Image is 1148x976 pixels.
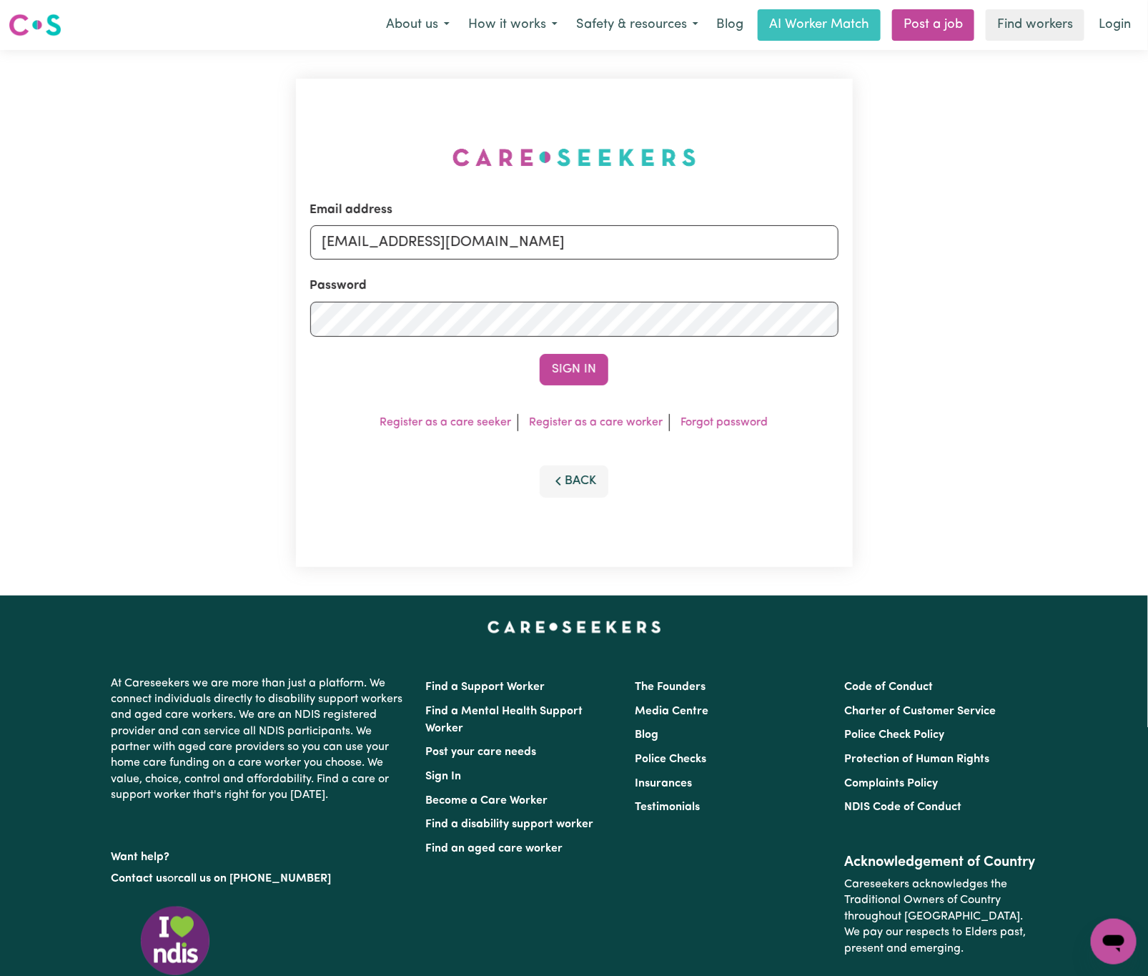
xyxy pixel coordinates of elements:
[530,417,663,428] a: Register as a care worker
[488,621,661,633] a: Careseekers home page
[111,670,408,809] p: At Careseekers we are more than just a platform. We connect individuals directly to disability su...
[425,795,548,807] a: Become a Care Worker
[892,9,974,41] a: Post a job
[425,843,563,854] a: Find an aged care worker
[1091,919,1137,965] iframe: Button to launch messaging window
[310,225,838,260] input: Email address
[986,9,1084,41] a: Find workers
[310,277,367,295] label: Password
[845,802,962,813] a: NDIS Code of Conduct
[377,10,459,40] button: About us
[178,873,331,884] a: call us on [PHONE_NUMBER]
[540,465,608,497] button: Back
[459,10,567,40] button: How it works
[425,771,461,782] a: Sign In
[635,778,692,789] a: Insurances
[758,9,881,41] a: AI Worker Match
[845,778,939,789] a: Complaints Policy
[111,844,408,865] p: Want help?
[845,706,996,717] a: Charter of Customer Service
[845,871,1037,962] p: Careseekers acknowledges the Traditional Owners of Country throughout [GEOGRAPHIC_DATA]. We pay o...
[635,706,708,717] a: Media Centre
[681,417,768,428] a: Forgot password
[111,873,167,884] a: Contact us
[635,754,706,765] a: Police Checks
[425,706,583,734] a: Find a Mental Health Support Worker
[845,729,945,741] a: Police Check Policy
[635,802,700,813] a: Testimonials
[708,9,752,41] a: Blog
[111,865,408,892] p: or
[310,201,393,220] label: Email address
[845,854,1037,871] h2: Acknowledgement of Country
[845,681,934,693] a: Code of Conduct
[425,746,536,758] a: Post your care needs
[425,681,545,693] a: Find a Support Worker
[380,417,512,428] a: Register as a care seeker
[1090,9,1139,41] a: Login
[540,354,608,385] button: Sign In
[425,819,593,830] a: Find a disability support worker
[845,754,990,765] a: Protection of Human Rights
[635,729,658,741] a: Blog
[567,10,708,40] button: Safety & resources
[9,12,61,38] img: Careseekers logo
[635,681,706,693] a: The Founders
[9,9,61,41] a: Careseekers logo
